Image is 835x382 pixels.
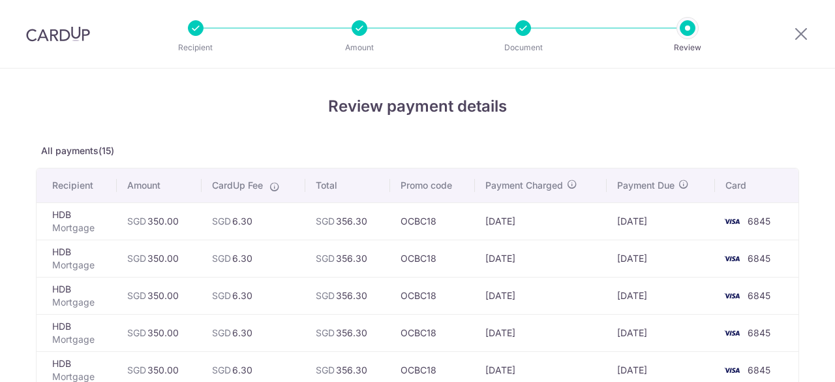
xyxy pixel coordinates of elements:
td: 350.00 [117,277,202,314]
span: SGD [316,327,335,338]
img: <span class="translation_missing" title="translation missing: en.account_steps.new_confirm_form.b... [719,362,745,378]
img: <span class="translation_missing" title="translation missing: en.account_steps.new_confirm_form.b... [719,214,745,229]
p: Mortgage [52,259,106,272]
span: SGD [212,215,231,227]
span: SGD [316,215,335,227]
span: SGD [316,253,335,264]
span: Payment Due [617,179,675,192]
td: [DATE] [607,314,715,351]
img: <span class="translation_missing" title="translation missing: en.account_steps.new_confirm_form.b... [719,251,745,266]
td: 350.00 [117,202,202,240]
iframe: Opens a widget where you can find more information [751,343,822,375]
td: [DATE] [607,277,715,314]
span: SGD [316,364,335,375]
td: [DATE] [607,240,715,277]
th: Card [715,168,798,202]
th: Promo code [390,168,475,202]
span: SGD [212,253,231,264]
span: 6845 [748,364,770,375]
td: [DATE] [475,240,607,277]
td: 350.00 [117,240,202,277]
span: SGD [127,290,146,301]
th: Recipient [37,168,117,202]
td: HDB [37,202,117,240]
span: SGD [127,215,146,227]
td: 6.30 [202,202,305,240]
p: All payments(15) [36,144,799,157]
td: [DATE] [607,202,715,240]
td: OCBC18 [390,314,475,351]
p: Amount [311,41,408,54]
p: Document [475,41,571,54]
span: 6845 [748,215,770,227]
img: <span class="translation_missing" title="translation missing: en.account_steps.new_confirm_form.b... [719,288,745,304]
td: [DATE] [475,277,607,314]
td: HDB [37,240,117,277]
td: 356.30 [305,314,390,351]
img: <span class="translation_missing" title="translation missing: en.account_steps.new_confirm_form.b... [719,325,745,341]
td: 356.30 [305,277,390,314]
th: Total [305,168,390,202]
span: SGD [212,327,231,338]
td: OCBC18 [390,240,475,277]
p: Mortgage [52,221,106,234]
td: OCBC18 [390,202,475,240]
td: OCBC18 [390,277,475,314]
span: SGD [212,290,231,301]
img: CardUp [26,26,90,42]
span: SGD [316,290,335,301]
td: 6.30 [202,277,305,314]
td: 350.00 [117,314,202,351]
span: SGD [212,364,231,375]
td: HDB [37,314,117,351]
h4: Review payment details [36,95,799,118]
span: SGD [127,253,146,264]
td: [DATE] [475,314,607,351]
p: Recipient [147,41,244,54]
span: SGD [127,327,146,338]
span: 6845 [748,290,770,301]
th: Amount [117,168,202,202]
span: SGD [127,364,146,375]
p: Mortgage [52,296,106,309]
td: HDB [37,277,117,314]
td: [DATE] [475,202,607,240]
span: CardUp Fee [212,179,263,192]
span: Payment Charged [485,179,563,192]
p: Review [639,41,736,54]
td: 6.30 [202,240,305,277]
td: 6.30 [202,314,305,351]
td: 356.30 [305,202,390,240]
span: 6845 [748,327,770,338]
p: Mortgage [52,333,106,346]
td: 356.30 [305,240,390,277]
span: 6845 [748,253,770,264]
